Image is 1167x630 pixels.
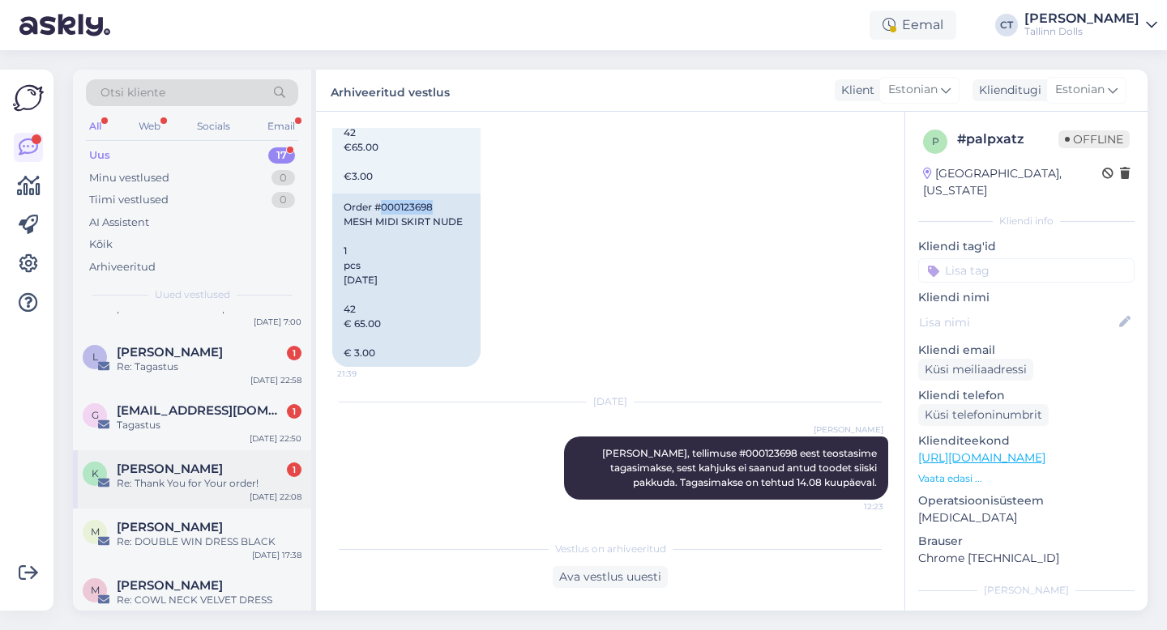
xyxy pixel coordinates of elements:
div: Re: COWL NECK VELVET DRESS BLUE [117,593,301,622]
div: Re: Thank You for Your order! [117,476,301,491]
span: [PERSON_NAME] [814,424,883,436]
div: Arhiveeritud [89,259,156,275]
div: [PERSON_NAME] [1024,12,1139,25]
div: Re: DOUBLE WIN DRESS BLACK [117,534,301,549]
div: Küsi telefoninumbrit [918,404,1049,426]
div: [DATE] [332,394,888,409]
span: 12:23 [823,500,883,513]
span: M [91,584,100,596]
span: g [92,409,99,421]
div: [DATE] 22:58 [250,374,301,386]
div: Klienditugi [972,82,1041,99]
div: [DATE] 22:50 [250,432,301,445]
div: [PERSON_NAME] [918,583,1135,598]
div: [DATE] 7:00 [254,316,301,328]
input: Lisa tag [918,258,1135,283]
div: 1 [287,404,301,419]
span: [PERSON_NAME], tellimuse #000123698 eest teostasime tagasimakse, sest kahjuks ei saanud antud too... [602,447,879,488]
span: Otsi kliente [100,84,165,101]
span: Vestlus on arhiveeritud [555,542,666,556]
div: 0 [271,192,295,208]
div: Klient [835,82,874,99]
p: Märkmed [918,607,1135,624]
p: Brauser [918,533,1135,550]
span: Mirjam Lauringson [117,578,223,593]
span: K [92,467,99,479]
div: Uus [89,147,110,164]
span: Estonian [1055,81,1105,99]
span: Margery Kihho [117,520,223,534]
div: Tiimi vestlused [89,192,169,208]
div: Kõik [89,236,113,253]
div: 17 [268,147,295,164]
span: p [932,135,939,147]
span: Kadi Kask [117,462,223,476]
span: Estonian [888,81,938,99]
div: Ava vestlus uuesti [553,566,668,588]
div: Tagastus [117,418,301,432]
span: Offline [1058,130,1130,148]
p: [MEDICAL_DATA] [918,509,1135,526]
div: Order #000123698 MESH MIDI SKIRT NUDE 1 pcs [DATE] 42 € 65.00 € 3.00 [332,194,481,367]
div: Email [264,116,298,137]
p: Kliendi tag'id [918,238,1135,255]
div: Re: Tagastus [117,360,301,374]
p: Chrome [TECHNICAL_ID] [918,550,1135,567]
div: AI Assistent [89,215,149,231]
input: Lisa nimi [919,313,1116,331]
div: # palpxatz [957,130,1058,149]
div: Tallinn Dolls [1024,25,1139,38]
div: [DATE] 22:08 [250,491,301,503]
div: Eemal [870,11,956,40]
div: 1 [287,346,301,360]
div: Web [135,116,164,137]
div: Kliendi info [918,214,1135,228]
div: All [86,116,105,137]
div: Socials [194,116,233,137]
span: Uued vestlused [155,287,230,302]
span: L [92,351,98,363]
div: CT [995,14,1018,36]
div: 1 [287,462,301,477]
p: Klienditeekond [918,432,1135,449]
div: Minu vestlused [89,170,169,186]
p: Kliendi nimi [918,289,1135,306]
p: Kliendi telefon [918,387,1135,404]
div: Küsi meiliaadressi [918,359,1033,381]
div: [GEOGRAPHIC_DATA], [US_STATE] [923,165,1102,199]
span: M [91,526,100,538]
label: Arhiveeritud vestlus [331,79,450,101]
a: [PERSON_NAME]Tallinn Dolls [1024,12,1157,38]
p: Vaata edasi ... [918,471,1135,486]
p: Operatsioonisüsteem [918,492,1135,509]
img: Askly Logo [13,83,44,113]
div: 0 [271,170,295,186]
p: Kliendi email [918,342,1135,359]
span: gerli.luhtaru@gmail.com [117,403,285,418]
div: [DATE] 17:38 [252,549,301,561]
span: Liisa Tõnson [117,345,223,360]
span: 21:39 [337,368,398,380]
a: [URL][DOMAIN_NAME] [918,450,1045,465]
